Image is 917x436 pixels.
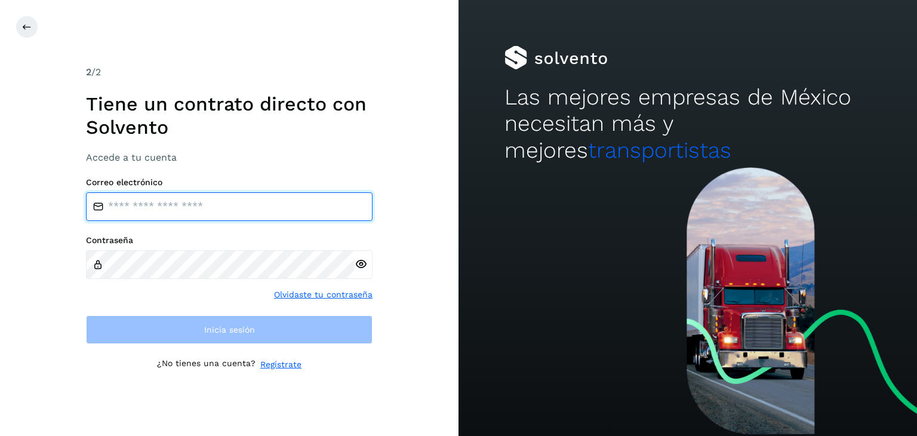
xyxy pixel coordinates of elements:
span: Inicia sesión [204,326,255,334]
h2: Las mejores empresas de México necesitan más y mejores [504,84,871,164]
h1: Tiene un contrato directo con Solvento [86,93,373,139]
a: Regístrate [260,358,301,371]
label: Contraseña [86,235,373,245]
p: ¿No tienes una cuenta? [157,358,256,371]
div: /2 [86,65,373,79]
span: transportistas [588,137,731,163]
button: Inicia sesión [86,315,373,344]
h3: Accede a tu cuenta [86,152,373,163]
span: 2 [86,66,91,78]
label: Correo electrónico [86,177,373,188]
a: Olvidaste tu contraseña [274,288,373,301]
